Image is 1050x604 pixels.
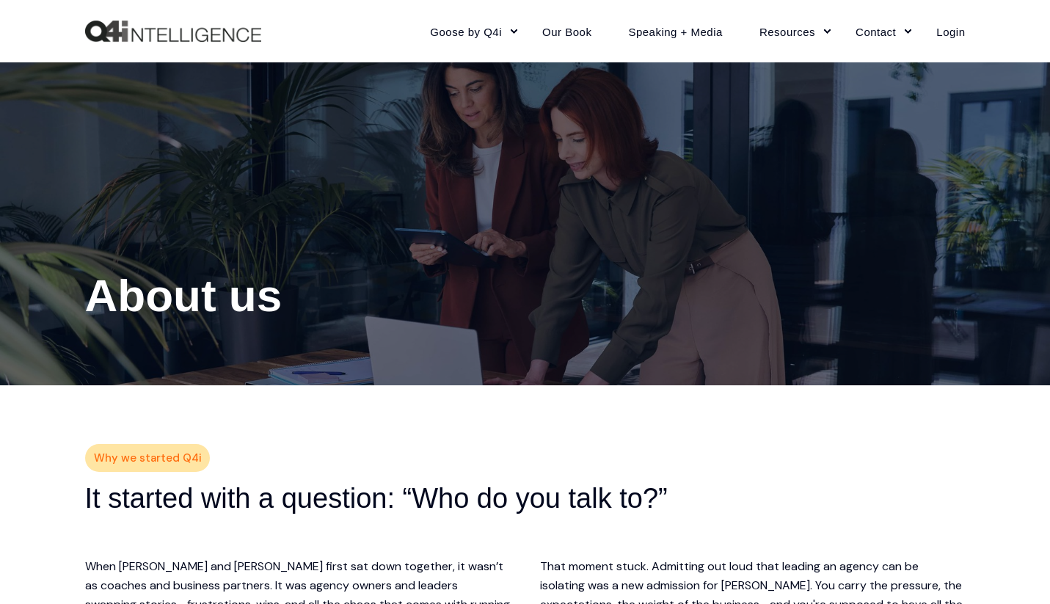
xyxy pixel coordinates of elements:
[85,21,261,43] a: Back to Home
[85,270,282,321] span: About us
[94,448,201,469] span: Why we started Q4i
[85,21,261,43] img: Q4intelligence, LLC logo
[85,480,966,517] h2: It started with a question: “Who do you talk to?”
